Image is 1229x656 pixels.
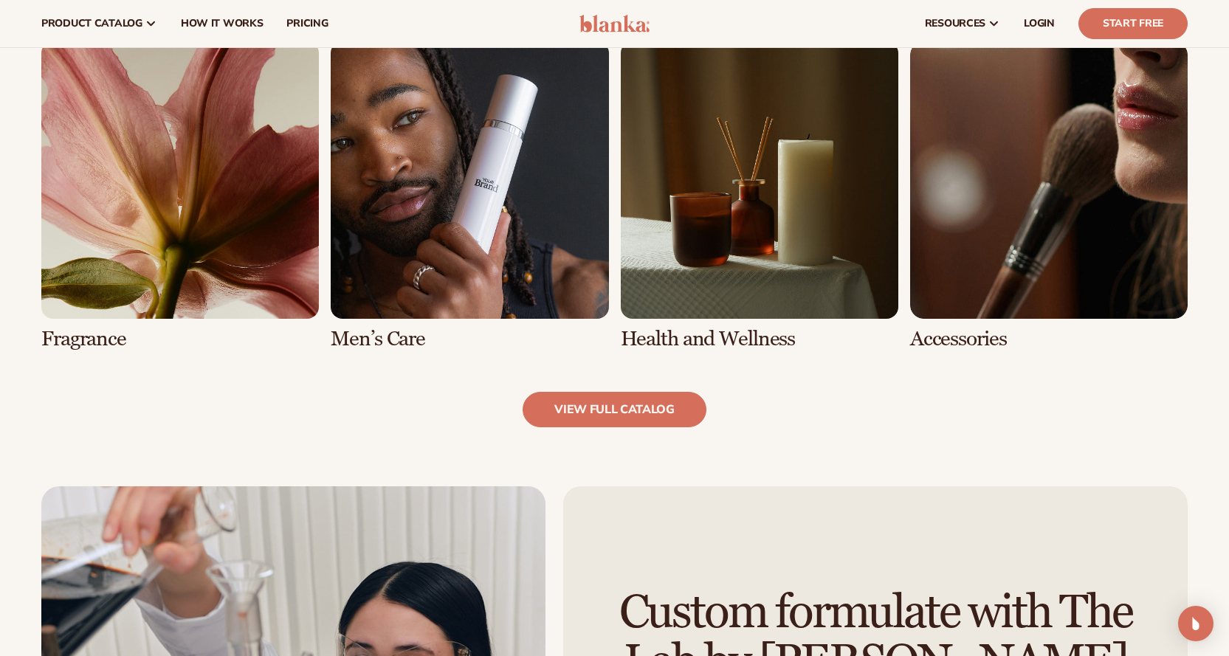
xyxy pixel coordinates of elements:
span: resources [925,18,985,30]
span: pricing [286,18,328,30]
div: 8 / 8 [910,41,1188,351]
span: product catalog [41,18,142,30]
div: 7 / 8 [621,41,898,351]
span: LOGIN [1024,18,1055,30]
a: view full catalog [523,392,706,427]
img: logo [579,15,650,32]
div: 5 / 8 [41,41,319,351]
div: Open Intercom Messenger [1178,606,1213,641]
span: How It Works [181,18,264,30]
a: Start Free [1078,8,1188,39]
div: 6 / 8 [331,41,608,351]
